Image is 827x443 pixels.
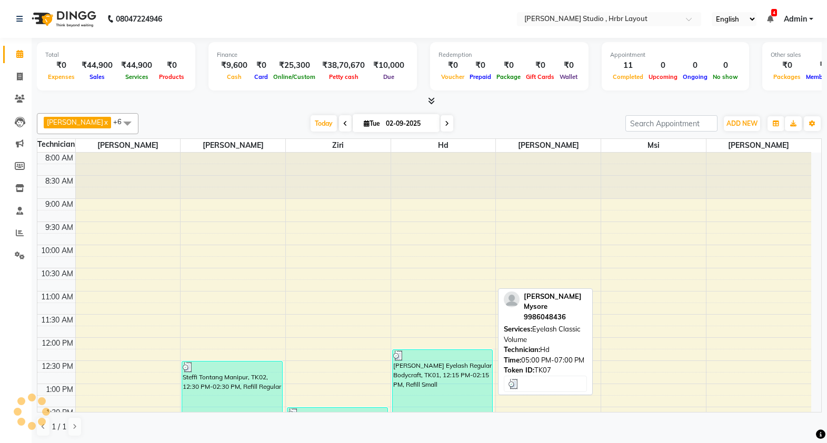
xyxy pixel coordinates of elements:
[369,59,408,72] div: ₹10,000
[43,199,75,210] div: 9:00 AM
[39,268,75,279] div: 10:30 AM
[45,73,77,80] span: Expenses
[771,59,803,72] div: ₹0
[524,312,587,323] div: 9986048436
[383,116,435,132] input: 2025-09-02
[557,59,580,72] div: ₹0
[77,59,117,72] div: ₹44,900
[87,73,107,80] span: Sales
[439,51,580,59] div: Redemption
[393,350,493,441] div: [PERSON_NAME] Eyelash Regular Bodycraft, TK01, 12:15 PM-02:15 PM, Refill Small
[252,59,271,72] div: ₹0
[494,59,523,72] div: ₹0
[504,345,587,355] div: Hd
[39,338,75,349] div: 12:00 PM
[76,139,181,152] span: [PERSON_NAME]
[252,73,271,80] span: Card
[646,59,680,72] div: 0
[771,9,777,16] span: 4
[43,222,75,233] div: 9:30 AM
[726,119,758,127] span: ADD NEW
[117,59,156,72] div: ₹44,900
[391,139,496,152] span: Hd
[47,118,103,126] span: [PERSON_NAME]
[496,139,601,152] span: [PERSON_NAME]
[523,59,557,72] div: ₹0
[504,345,540,354] span: Technician:
[52,421,66,432] span: 1 / 1
[271,59,318,72] div: ₹25,300
[439,73,467,80] span: Voucher
[318,59,369,72] div: ₹38,70,670
[39,315,75,326] div: 11:30 AM
[37,139,75,150] div: Technician
[610,51,741,59] div: Appointment
[610,73,646,80] span: Completed
[724,116,760,131] button: ADD NEW
[39,361,75,372] div: 12:30 PM
[45,51,187,59] div: Total
[504,325,580,344] span: Eyelash Classic Volume
[45,59,77,72] div: ₹0
[326,73,361,80] span: Petty cash
[113,117,129,126] span: +6
[610,59,646,72] div: 11
[710,59,741,72] div: 0
[706,139,811,152] span: [PERSON_NAME]
[504,365,587,376] div: TK07
[39,291,75,303] div: 11:00 AM
[494,73,523,80] span: Package
[361,119,383,127] span: Tue
[381,73,397,80] span: Due
[524,292,582,311] span: [PERSON_NAME] Mysore
[523,73,557,80] span: Gift Cards
[467,59,494,72] div: ₹0
[557,73,580,80] span: Wallet
[43,176,75,187] div: 8:30 AM
[504,356,521,364] span: Time:
[439,59,467,72] div: ₹0
[784,14,807,25] span: Admin
[710,73,741,80] span: No show
[467,73,494,80] span: Prepaid
[504,366,534,374] span: Token ID:
[271,73,318,80] span: Online/Custom
[217,59,252,72] div: ₹9,600
[116,4,162,34] b: 08047224946
[27,4,99,34] img: logo
[224,73,244,80] span: Cash
[156,59,187,72] div: ₹0
[680,73,710,80] span: Ongoing
[217,51,408,59] div: Finance
[311,115,337,132] span: Today
[504,355,587,366] div: 05:00 PM-07:00 PM
[39,245,75,256] div: 10:00 AM
[625,115,718,132] input: Search Appointment
[156,73,187,80] span: Products
[504,291,520,307] img: profile
[103,118,108,126] a: x
[286,139,391,152] span: Ziri
[601,139,706,152] span: Msi
[181,139,285,152] span: [PERSON_NAME]
[771,73,803,80] span: Packages
[504,325,532,333] span: Services:
[123,73,151,80] span: Services
[646,73,680,80] span: Upcoming
[767,14,773,24] a: 4
[44,384,75,395] div: 1:00 PM
[43,153,75,164] div: 8:00 AM
[44,407,75,418] div: 1:30 PM
[680,59,710,72] div: 0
